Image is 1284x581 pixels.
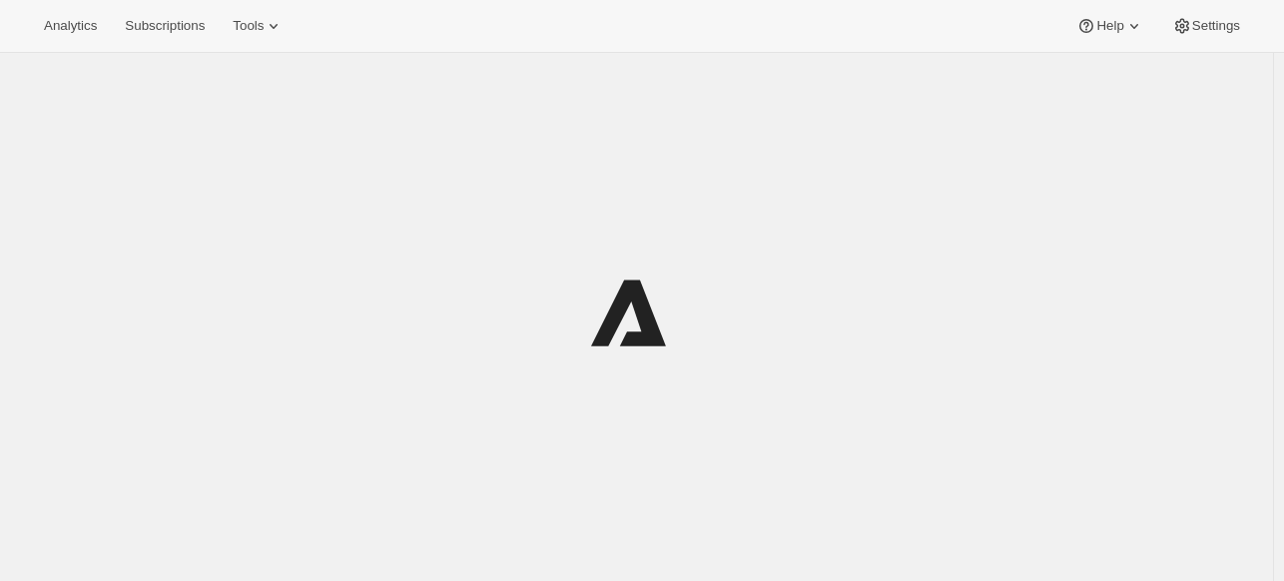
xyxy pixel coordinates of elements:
button: Subscriptions [113,12,217,40]
button: Analytics [32,12,109,40]
span: Analytics [44,18,97,34]
span: Help [1096,18,1123,34]
button: Settings [1160,12,1252,40]
button: Tools [221,12,296,40]
button: Help [1064,12,1155,40]
span: Settings [1192,18,1240,34]
span: Tools [233,18,264,34]
span: Subscriptions [125,18,205,34]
